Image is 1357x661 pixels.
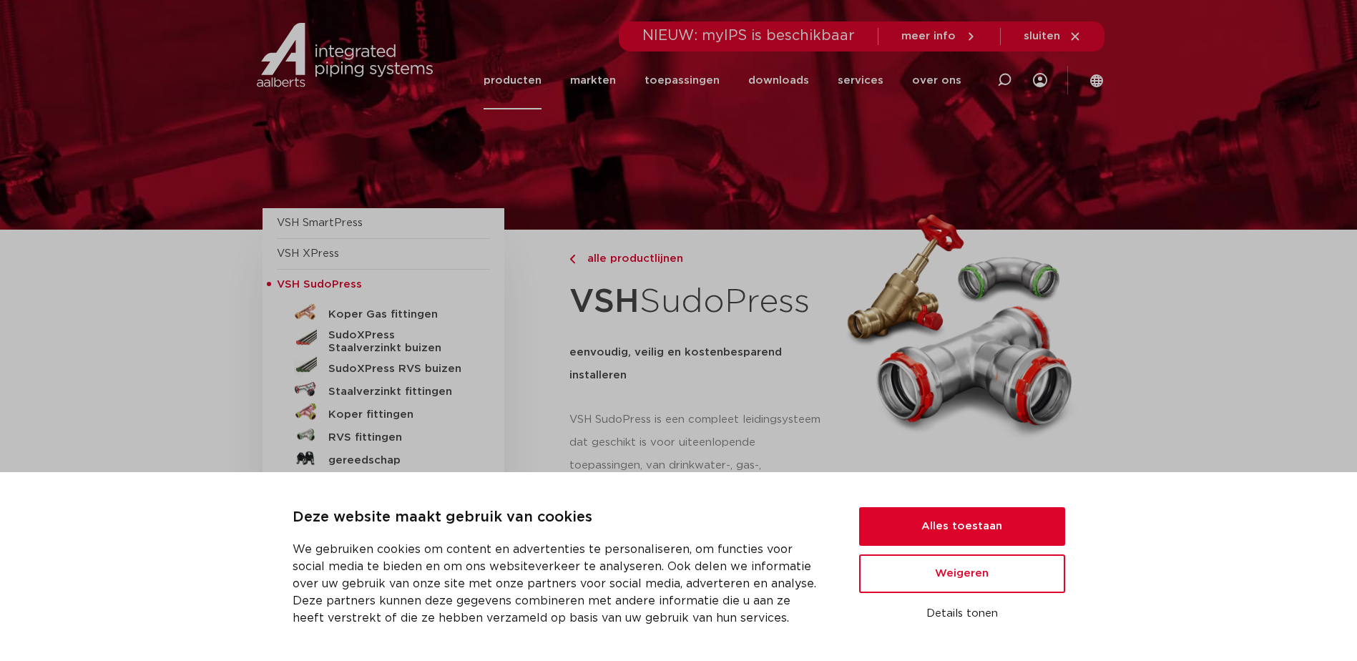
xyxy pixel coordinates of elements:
button: Alles toestaan [859,507,1065,546]
button: Details tonen [859,602,1065,626]
button: Weigeren [859,554,1065,593]
a: Koper fittingen [277,401,490,423]
a: Koper Gas fittingen [277,300,490,323]
h5: SudoXPress RVS buizen [328,363,470,376]
div: my IPS [1033,52,1047,109]
a: downloads [748,52,809,109]
strong: eenvoudig, veilig en kostenbesparend installeren [569,347,782,381]
img: chevron-right.svg [569,255,575,264]
strong: VSH [569,285,640,318]
span: meer info [901,31,956,41]
p: We gebruiken cookies om content en advertenties te personaliseren, om functies voor social media ... [293,541,825,627]
a: VSH XPress [277,248,339,259]
span: sluiten [1024,31,1060,41]
p: Deze website maakt gebruik van cookies [293,506,825,529]
a: RVS fittingen [277,423,490,446]
a: VSH SmartPress [277,217,363,228]
a: gereedschap [277,446,490,469]
a: SudoXPress RVS buizen [277,355,490,378]
span: alle productlijnen [579,253,683,264]
h5: gereedschap [328,454,470,467]
a: alle productlijnen [569,250,828,268]
a: meer info [901,30,977,43]
a: markten [570,52,616,109]
h5: RVS fittingen [328,431,470,444]
a: over ons [912,52,961,109]
a: Staalverzinkt fittingen [277,378,490,401]
a: toepassingen [645,52,720,109]
h1: SudoPress [569,275,828,330]
a: SudoXPress Staalverzinkt buizen [277,323,490,355]
a: services [838,52,883,109]
h5: SudoXPress Staalverzinkt buizen [328,329,470,355]
h5: Staalverzinkt fittingen [328,386,470,398]
span: VSH SudoPress [277,279,362,290]
span: NIEUW: myIPS is beschikbaar [642,29,855,43]
nav: Menu [484,52,961,109]
a: sluiten [1024,30,1082,43]
h5: Koper Gas fittingen [328,308,470,321]
a: producten [484,52,542,109]
p: VSH SudoPress is een compleet leidingsysteem dat geschikt is voor uiteenlopende toepassingen, van... [569,408,828,523]
h5: Koper fittingen [328,408,470,421]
